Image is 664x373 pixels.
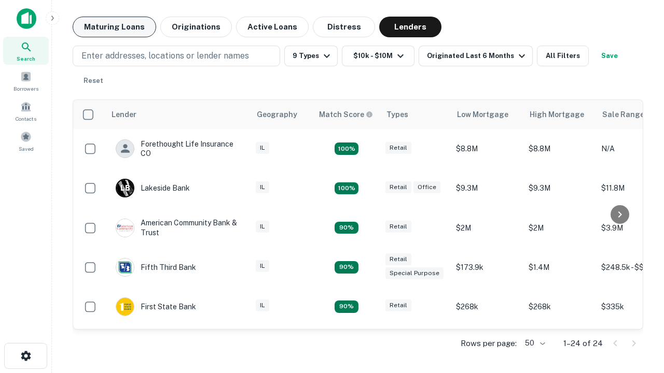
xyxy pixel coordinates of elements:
[112,108,136,121] div: Lender
[105,100,251,129] th: Lender
[116,179,190,197] div: Lakeside Bank
[457,108,508,121] div: Low Mortgage
[563,337,603,350] p: 1–24 of 24
[256,181,269,193] div: IL
[116,218,240,237] div: American Community Bank & Trust
[313,100,380,129] th: Capitalize uses an advanced AI algorithm to match your search with the best lender. The match sco...
[427,50,528,62] div: Originated Last 6 Months
[3,127,49,155] a: Saved
[17,8,36,29] img: capitalize-icon.png
[385,221,411,233] div: Retail
[77,70,110,91] button: Reset
[523,168,596,208] td: $9.3M
[256,142,269,154] div: IL
[419,46,533,66] button: Originated Last 6 Months
[116,297,196,316] div: First State Bank
[319,109,373,120] div: Capitalize uses an advanced AI algorithm to match your search with the best lender. The match sco...
[451,248,523,287] td: $173.9k
[523,248,596,287] td: $1.4M
[385,253,411,265] div: Retail
[385,267,444,279] div: Special Purpose
[3,97,49,125] a: Contacts
[413,181,440,193] div: Office
[116,139,240,158] div: Forethought Life Insurance CO
[335,261,358,274] div: Matching Properties: 2, hasApolloMatch: undefined
[73,17,156,37] button: Maturing Loans
[284,46,338,66] button: 9 Types
[116,259,134,276] img: picture
[523,100,596,129] th: High Mortgage
[385,181,411,193] div: Retail
[537,46,589,66] button: All Filters
[461,337,517,350] p: Rows per page:
[116,298,134,315] img: picture
[256,221,269,233] div: IL
[451,326,523,366] td: $1M
[385,299,411,311] div: Retail
[593,46,626,66] button: Save your search to get updates of matches that match your search criteria.
[3,37,49,65] a: Search
[521,336,547,351] div: 50
[342,46,414,66] button: $10k - $10M
[256,260,269,272] div: IL
[73,46,280,66] button: Enter addresses, locations or lender names
[120,183,130,194] p: L B
[451,287,523,326] td: $268k
[523,326,596,366] td: $1.3M
[335,222,358,234] div: Matching Properties: 2, hasApolloMatch: undefined
[313,17,375,37] button: Distress
[3,67,49,95] a: Borrowers
[236,17,309,37] button: Active Loans
[451,129,523,168] td: $8.8M
[451,208,523,247] td: $2M
[81,50,249,62] p: Enter addresses, locations or lender names
[530,108,584,121] div: High Mortgage
[17,54,35,63] span: Search
[523,287,596,326] td: $268k
[523,208,596,247] td: $2M
[602,108,644,121] div: Sale Range
[379,17,441,37] button: Lenders
[257,108,297,121] div: Geography
[16,114,36,123] span: Contacts
[335,300,358,313] div: Matching Properties: 2, hasApolloMatch: undefined
[451,100,523,129] th: Low Mortgage
[335,182,358,195] div: Matching Properties: 3, hasApolloMatch: undefined
[335,142,358,155] div: Matching Properties: 4, hasApolloMatch: undefined
[160,17,232,37] button: Originations
[319,109,371,120] h6: Match Score
[251,100,313,129] th: Geography
[386,108,408,121] div: Types
[612,290,664,340] iframe: Chat Widget
[451,168,523,208] td: $9.3M
[13,84,38,93] span: Borrowers
[116,219,134,237] img: picture
[116,258,196,277] div: Fifth Third Bank
[19,145,34,153] span: Saved
[385,142,411,154] div: Retail
[256,299,269,311] div: IL
[380,100,451,129] th: Types
[523,129,596,168] td: $8.8M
